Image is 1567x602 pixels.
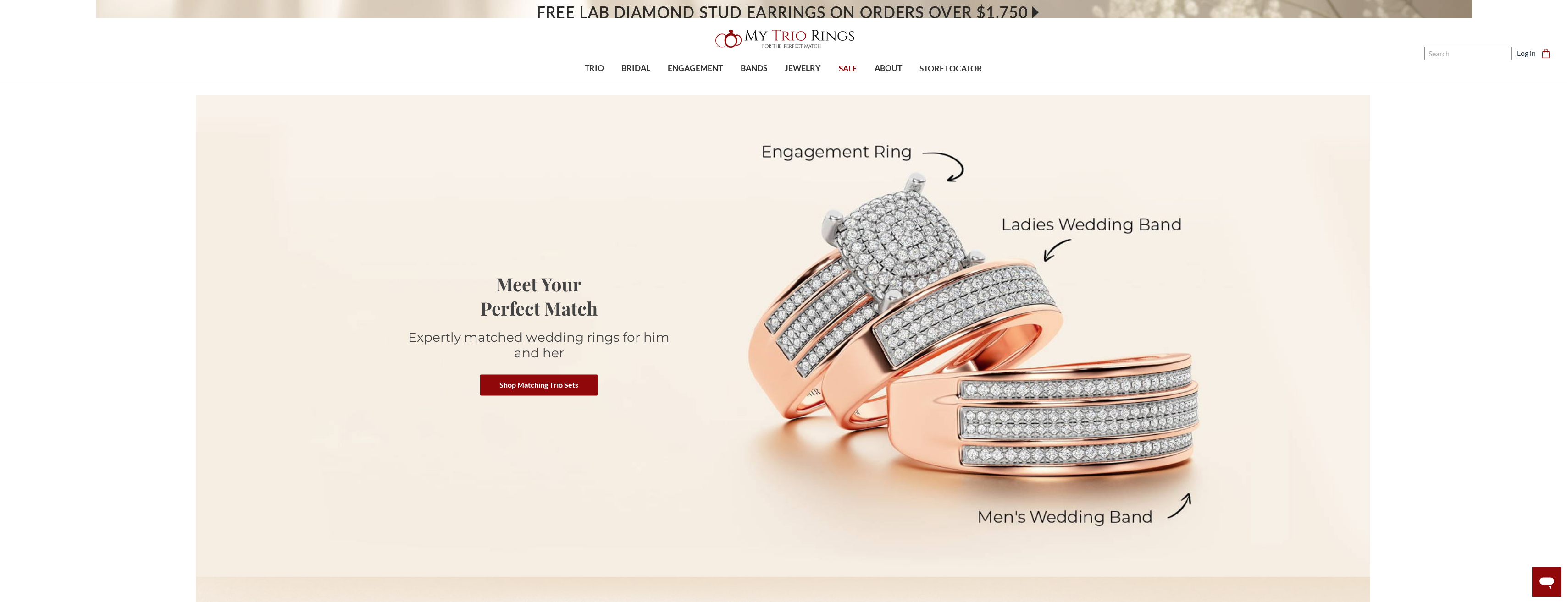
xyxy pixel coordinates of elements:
img: My Trio Rings [710,24,857,54]
button: submenu toggle [691,83,700,84]
svg: cart.cart_preview [1541,49,1550,58]
a: Log in [1517,48,1536,59]
span: TRIO [585,62,604,74]
button: submenu toggle [798,83,808,84]
span: BANDS [741,62,767,74]
span: JEWELRY [785,62,821,74]
span: SALE [839,63,857,75]
a: TRIO [576,54,613,83]
button: submenu toggle [631,83,641,84]
a: Cart with 0 items [1541,48,1556,59]
a: ENGAGEMENT [659,54,731,83]
a: ABOUT [866,54,911,83]
span: STORE LOCATOR [919,63,982,75]
a: SALE [830,54,865,84]
input: Search [1424,47,1512,60]
span: BRIDAL [621,62,650,74]
a: My Trio Rings [454,24,1113,54]
a: BANDS [732,54,776,83]
span: ENGAGEMENT [668,62,723,74]
button: submenu toggle [884,83,893,84]
button: submenu toggle [749,83,759,84]
span: ABOUT [875,62,902,74]
a: JEWELRY [776,54,830,83]
a: Shop Matching Trio Sets [480,375,598,396]
a: STORE LOCATOR [911,54,991,84]
button: submenu toggle [590,83,599,84]
a: BRIDAL [613,54,659,83]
